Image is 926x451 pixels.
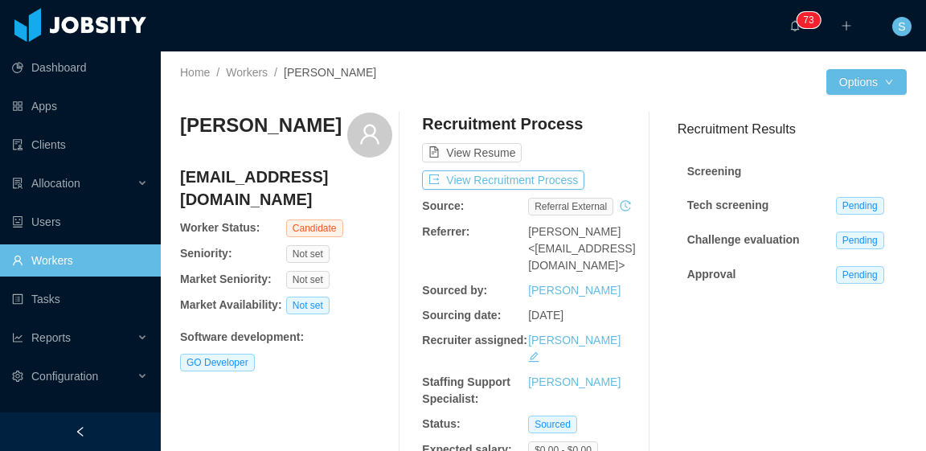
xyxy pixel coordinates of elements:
i: icon: edit [528,351,539,363]
span: Configuration [31,370,98,383]
a: Home [180,66,210,79]
span: <[EMAIL_ADDRESS][DOMAIN_NAME]> [528,242,635,272]
a: icon: profileTasks [12,283,148,315]
h4: [EMAIL_ADDRESS][DOMAIN_NAME] [180,166,392,211]
b: Market Seniority: [180,273,272,285]
span: Not set [286,245,330,263]
span: Allocation [31,177,80,190]
strong: Approval [687,268,736,281]
i: icon: plus [841,20,852,31]
b: Sourced by: [422,284,487,297]
i: icon: user [359,123,381,146]
strong: Challenge evaluation [687,233,800,246]
b: Market Availability: [180,298,282,311]
i: icon: history [620,200,631,211]
p: 3 [809,12,814,28]
span: Pending [836,266,884,284]
span: / [274,66,277,79]
a: [PERSON_NAME] [528,334,621,346]
a: icon: auditClients [12,129,148,161]
b: Source: [422,199,464,212]
span: [PERSON_NAME] [528,225,621,238]
span: S [898,17,905,36]
h3: [PERSON_NAME] [180,113,342,138]
p: 7 [803,12,809,28]
span: / [216,66,219,79]
a: [PERSON_NAME] [528,375,621,388]
a: icon: robotUsers [12,206,148,238]
a: icon: exportView Recruitment Process [422,174,584,187]
button: icon: file-textView Resume [422,143,522,162]
span: Reports [31,331,71,344]
span: Pending [836,232,884,249]
button: Optionsicon: down [826,69,907,95]
b: Software development : [180,330,304,343]
b: Status: [422,417,460,430]
span: Not set [286,271,330,289]
span: Not set [286,297,330,314]
i: icon: setting [12,371,23,382]
a: icon: pie-chartDashboard [12,51,148,84]
strong: Screening [687,165,742,178]
a: icon: appstoreApps [12,90,148,122]
span: Candidate [286,219,343,237]
span: Pending [836,197,884,215]
a: icon: file-textView Resume [422,146,522,159]
i: icon: line-chart [12,332,23,343]
i: icon: bell [789,20,801,31]
span: [PERSON_NAME] [284,66,376,79]
b: Seniority: [180,247,232,260]
strong: Tech screening [687,199,769,211]
span: Sourced [528,416,577,433]
span: GO Developer [180,354,255,371]
i: icon: solution [12,178,23,189]
b: Recruiter assigned: [422,334,527,346]
button: icon: exportView Recruitment Process [422,170,584,190]
h3: Recruitment Results [678,119,907,139]
sup: 73 [797,12,820,28]
span: [DATE] [528,309,563,322]
b: Referrer: [422,225,469,238]
span: Referral external [528,198,613,215]
a: icon: userWorkers [12,244,148,277]
a: [PERSON_NAME] [528,284,621,297]
b: Worker Status: [180,221,260,234]
a: Workers [226,66,268,79]
b: Staffing Support Specialist: [422,375,510,405]
b: Sourcing date: [422,309,501,322]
